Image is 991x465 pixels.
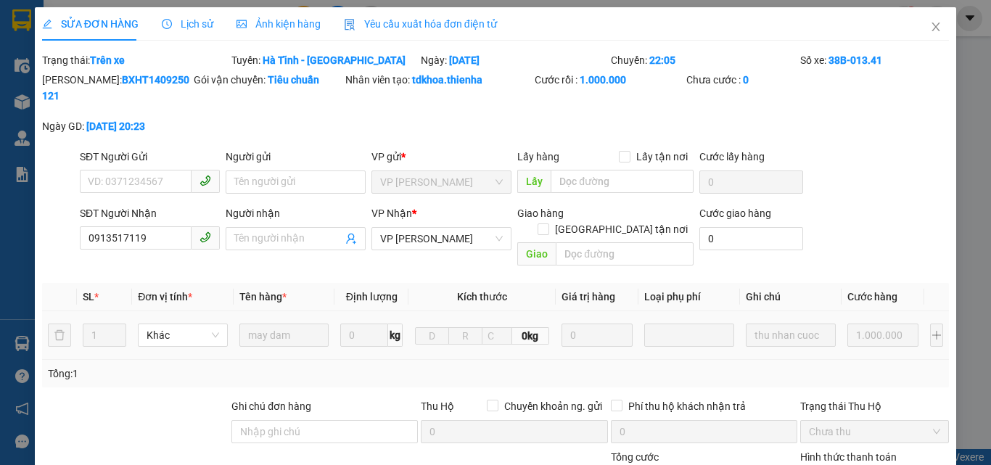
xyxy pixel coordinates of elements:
[42,118,191,134] div: Ngày GD:
[746,324,836,347] input: Ghi Chú
[268,74,319,86] b: Tiêu chuẩn
[415,327,449,345] input: D
[419,52,609,68] div: Ngày:
[517,242,556,266] span: Giao
[345,233,357,244] span: user-add
[162,19,172,29] span: clock-circle
[649,54,675,66] b: 22:05
[346,291,398,303] span: Định lượng
[230,52,419,68] div: Tuyến:
[517,207,564,219] span: Giao hàng
[200,231,211,243] span: phone
[147,324,219,346] span: Khác
[498,398,608,414] span: Chuyển khoản ng. gửi
[200,175,211,186] span: phone
[930,21,942,33] span: close
[48,324,71,347] button: delete
[231,420,418,443] input: Ghi chú đơn hàng
[237,19,247,29] span: picture
[380,228,503,250] span: VP Ngọc Hồi
[41,52,230,68] div: Trạng thái:
[237,18,321,30] span: Ảnh kiện hàng
[226,149,366,165] div: Người gửi
[42,18,139,30] span: SỬA ĐƠN HÀNG
[609,52,799,68] div: Chuyến:
[562,291,615,303] span: Giá trị hàng
[412,74,482,86] b: tdkhoa.thienha
[344,18,497,30] span: Yêu cầu xuất hóa đơn điện tử
[743,74,749,86] b: 0
[580,74,626,86] b: 1.000.000
[699,207,771,219] label: Cước giao hàng
[740,283,842,311] th: Ghi chú
[345,72,532,88] div: Nhân viên tạo:
[622,398,752,414] span: Phí thu hộ khách nhận trả
[194,72,342,88] div: Gói vận chuyển:
[226,205,366,221] div: Người nhận
[371,207,412,219] span: VP Nhận
[638,283,740,311] th: Loại phụ phí
[42,19,52,29] span: edit
[556,242,694,266] input: Dọc đường
[86,120,145,132] b: [DATE] 20:23
[380,171,503,193] span: VP Hà Tĩnh
[344,19,355,30] img: icon
[611,451,659,463] span: Tổng cước
[847,291,897,303] span: Cước hàng
[263,54,406,66] b: Hà Tĩnh - [GEOGRAPHIC_DATA]
[90,54,125,66] b: Trên xe
[388,324,403,347] span: kg
[630,149,694,165] span: Lấy tận nơi
[482,327,512,345] input: C
[162,18,213,30] span: Lịch sử
[421,400,454,412] span: Thu Hộ
[80,149,220,165] div: SĐT Người Gửi
[371,149,511,165] div: VP gửi
[239,291,287,303] span: Tên hàng
[916,7,956,48] button: Close
[699,227,803,250] input: Cước giao hàng
[549,221,694,237] span: [GEOGRAPHIC_DATA] tận nơi
[809,421,940,443] span: Chưa thu
[847,324,918,347] input: 0
[551,170,694,193] input: Dọc đường
[457,291,507,303] span: Kích thước
[517,170,551,193] span: Lấy
[448,327,482,345] input: R
[517,151,559,162] span: Lấy hàng
[42,72,191,104] div: [PERSON_NAME]:
[930,324,943,347] button: plus
[699,151,765,162] label: Cước lấy hàng
[231,400,311,412] label: Ghi chú đơn hàng
[239,324,329,347] input: VD: Bàn, Ghế
[138,291,192,303] span: Đơn vị tính
[686,72,835,88] div: Chưa cước :
[828,54,882,66] b: 38B-013.41
[799,52,950,68] div: Số xe:
[800,451,897,463] label: Hình thức thanh toán
[800,398,949,414] div: Trạng thái Thu Hộ
[512,327,549,345] span: 0kg
[48,366,384,382] div: Tổng: 1
[535,72,683,88] div: Cước rồi :
[80,205,220,221] div: SĐT Người Nhận
[562,324,633,347] input: 0
[699,170,803,194] input: Cước lấy hàng
[449,54,480,66] b: [DATE]
[83,291,94,303] span: SL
